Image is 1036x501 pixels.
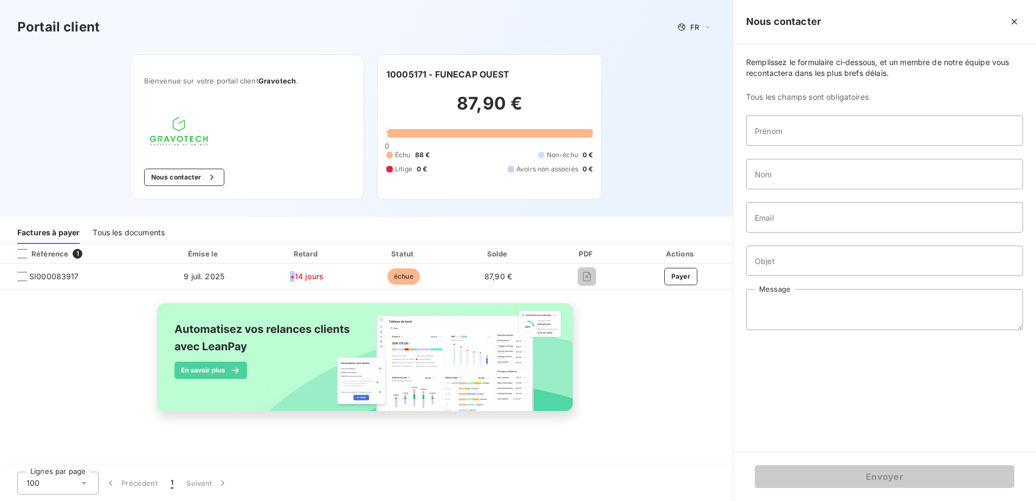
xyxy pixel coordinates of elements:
[755,465,1014,488] button: Envoyer
[144,76,351,85] span: Bienvenue sur votre portail client .
[746,246,1023,276] input: placeholder
[9,249,68,259] div: Référence
[17,221,80,244] div: Factures à payer
[395,150,411,160] span: Échu
[358,248,449,259] div: Statut
[746,92,1023,102] span: Tous les champs sont obligatoires
[386,93,593,125] h2: 87,90 €
[260,248,353,259] div: Retard
[484,272,512,281] span: 87,90 €
[73,249,82,259] span: 1
[417,164,427,174] span: 0 €
[746,115,1023,146] input: placeholder
[582,150,593,160] span: 0 €
[395,164,412,174] span: Litige
[547,150,578,160] span: Non-échu
[746,14,821,29] h5: Nous contacter
[746,202,1023,233] input: placeholder
[144,111,213,151] img: Company logo
[171,478,173,489] span: 1
[415,150,430,160] span: 88 €
[516,164,578,174] span: Avoirs non associés
[746,159,1023,189] input: placeholder
[547,248,627,259] div: PDF
[690,23,699,31] span: FR
[17,17,100,37] h3: Portail client
[29,271,79,282] span: SI000083917
[164,472,180,494] button: 1
[386,68,510,81] h6: 10005171 - FUNECAP OUEST
[631,248,730,259] div: Actions
[290,272,323,281] span: +14 jours
[454,248,542,259] div: Solde
[180,472,235,494] button: Suivant
[387,268,420,285] span: échue
[664,268,698,285] button: Payer
[153,248,255,259] div: Émise le
[99,472,164,494] button: Précédent
[93,221,165,244] div: Tous les documents
[746,57,1023,79] span: Remplissez le formulaire ci-dessous, et un membre de notre équipe vous recontactera dans les plus...
[144,169,224,186] button: Nous contacter
[258,76,296,85] span: Gravotech
[385,142,389,150] span: 0
[582,164,593,174] span: 0 €
[147,297,585,430] img: banner
[184,272,224,281] span: 9 juil. 2025
[27,478,40,489] span: 100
